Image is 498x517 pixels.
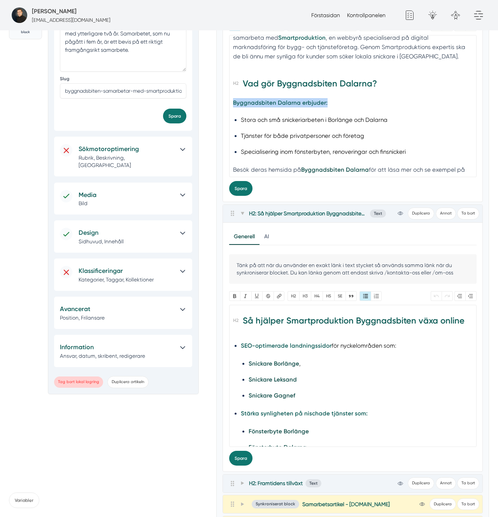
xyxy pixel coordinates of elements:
[241,131,465,141] li: Tjänster för både privatpersoner och företag
[252,500,299,508] div: Synkroniserat block
[60,314,172,322] p: Position, Frilansare
[311,12,340,18] a: Förstasidan
[240,291,251,301] button: Italic
[408,477,434,489] span: Duplicera
[323,291,334,301] button: H5
[229,254,477,284] p: Tänk på att när du använder en exakt länk i text stycket så används samma länk när du synkroniser...
[54,376,103,388] button: Tag bort lokal lagring
[229,451,253,466] button: Spara
[262,291,274,301] button: Strikethrough
[249,359,457,369] li: ,
[370,209,386,218] div: Text
[241,341,465,401] li: för nyckelområden som:
[436,208,456,220] button: Annat
[233,24,473,71] div: För att lyfta Byggnadsbiten Dalarna till nästa nivå online har företaget valt att samarbeta med ,...
[301,166,369,173] a: Byggnadsbiten Dalarna
[60,352,172,360] p: Ansvar, datum, skribent, redigerare
[60,83,186,98] input: Slug
[274,291,285,301] button: Länk
[60,304,172,314] h5: Avancerat
[32,7,77,16] h5: Super Administratör
[249,443,457,453] li: .
[60,76,186,82] label: Slug
[359,291,371,301] button: Bullets
[251,291,263,301] button: U
[305,479,321,487] div: Text
[60,2,186,72] textarea: Byggnadsbiten, en hängiven snickerifirma från [GEOGRAPHIC_DATA], har förlängt sitt etablerade sam...
[371,291,382,301] button: Numbers
[347,12,386,18] a: Kontrollpanelen
[163,109,186,123] button: Spara
[79,154,175,169] p: Rubrik, Beskrivning, [GEOGRAPHIC_DATA]
[408,208,434,220] span: Duplicera
[241,115,465,125] li: Stora och små snickeriarbeten i Borlänge och Dalarna
[442,291,453,301] button: Redo
[302,501,390,508] span: Samarbetsartikel - [DOMAIN_NAME]
[436,477,456,489] button: Annat
[249,428,309,435] a: Fönsterbyte Borlänge
[299,291,311,301] button: H3
[79,228,175,238] h5: Design
[249,210,367,217] span: H2: Så hjälper Smartproduktion Byggnadsbiten växa online
[79,266,175,276] h5: Klassificeringar
[233,165,473,184] div: Besök deras hemsida på för att läsa mer och se exempel på projekt.
[12,7,27,23] img: foretagsbild-pa-smartproduktion-ett-foretag-i-dalarnas-lan-2023.jpg
[60,342,172,352] h5: Information
[9,492,39,508] span: Variabler
[243,315,465,326] strong: Så hjälper Smartproduktion Byggnadsbiten växa online
[345,291,357,301] button: Quote
[311,291,323,301] button: H4
[334,291,345,301] button: Skapa en större sektion av text
[79,276,175,283] p: Kategorier, Taggar, Kollektioner
[229,229,260,245] div: Generell
[430,498,456,510] span: Duplicera
[229,291,240,301] button: Bold
[79,200,175,207] p: Bild
[465,291,477,301] button: Increase Level
[107,376,149,388] button: Duplicera artikeln
[229,181,253,196] button: Spara
[260,229,274,245] div: AI
[241,410,368,417] strong: Stärka synligheten på nischade tjänster som:
[243,78,377,89] strong: Vad gör Byggnadsbiten Dalarna?
[288,291,299,301] button: H2
[79,190,175,200] h5: Media
[241,342,331,349] strong: SEO-optimerade landningssidor
[249,376,297,383] a: Snickare Leksand
[249,392,295,399] a: Snickare Gagnef
[457,477,479,489] button: Ta bort
[79,144,175,154] h5: Sökmotoroptimering
[457,498,479,510] button: Ta bort
[233,99,328,106] strong: Byggnadsbiten Dalarna erbjuder:
[79,238,175,245] p: Sidhuvud, Innehåll
[431,291,442,301] button: Undo
[454,291,466,301] button: Decrease Level
[249,360,299,367] a: Snickare Borlänge
[457,208,479,220] button: Ta bort
[32,16,110,24] p: [EMAIL_ADDRESS][DOMAIN_NAME]
[249,480,303,487] span: H2: Framtidens tillväxt
[241,147,465,157] li: Specialisering inom fönsterbyten, renoveringar och finsnickeri
[249,444,307,451] a: Fönsterbyte Dalarna
[278,34,326,41] strong: Smartproduktion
